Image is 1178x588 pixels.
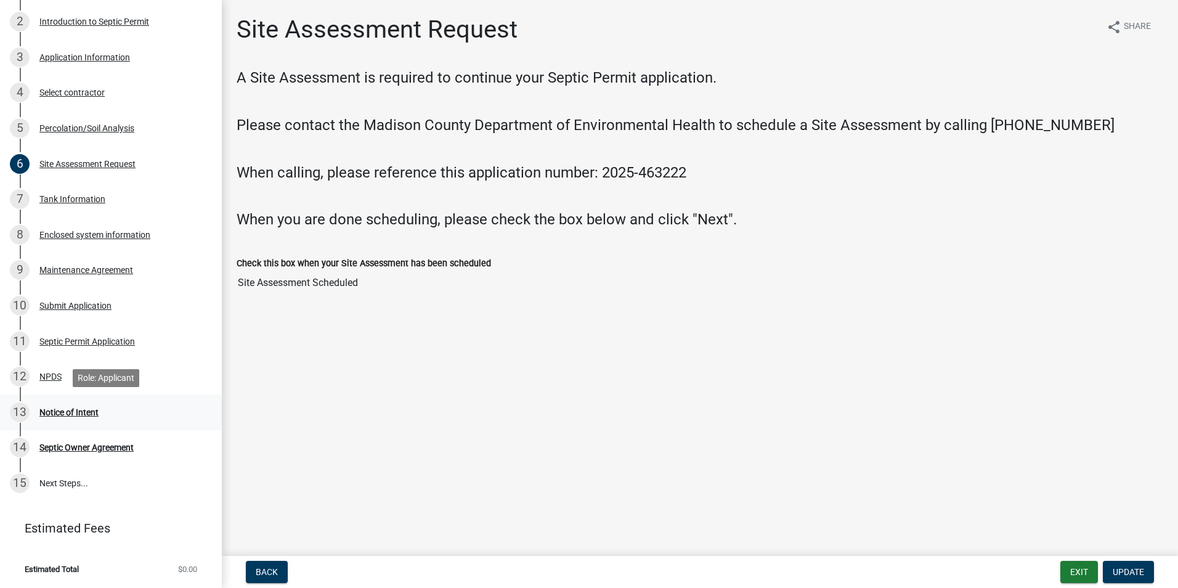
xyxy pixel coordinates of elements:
div: 6 [10,154,30,174]
div: 8 [10,225,30,245]
div: Submit Application [39,301,112,310]
div: 14 [10,438,30,457]
div: Role: Applicant [73,369,139,387]
div: 13 [10,402,30,422]
div: Maintenance Agreement [39,266,133,274]
div: Introduction to Septic Permit [39,17,149,26]
div: 3 [10,47,30,67]
span: Share [1124,20,1151,35]
div: NPDS [39,372,62,381]
i: share [1107,20,1121,35]
span: Update [1113,567,1144,577]
div: 9 [10,260,30,280]
h4: When calling, please reference this application number: 2025-463222 [237,164,1163,182]
span: Back [256,567,278,577]
div: Percolation/Soil Analysis [39,124,134,133]
button: Update [1103,561,1154,583]
div: 4 [10,83,30,102]
div: 10 [10,296,30,316]
a: Estimated Fees [10,516,202,541]
h1: Site Assessment Request [237,15,518,44]
h4: Please contact the Madison County Department of Environmental Health to schedule a Site Assessmen... [237,116,1163,134]
label: Check this box when your Site Assessment has been scheduled [237,259,491,268]
div: 12 [10,367,30,386]
div: Site Assessment Request [39,160,136,168]
div: 15 [10,473,30,493]
div: Notice of Intent [39,408,99,417]
span: $0.00 [178,565,197,573]
div: Enclosed system information [39,231,150,239]
div: Septic Owner Agreement [39,443,134,452]
div: 7 [10,189,30,209]
div: 11 [10,332,30,351]
div: 5 [10,118,30,138]
div: Select contractor [39,88,105,97]
div: Application Information [39,53,130,62]
div: Tank Information [39,195,105,203]
button: Back [246,561,288,583]
span: Estimated Total [25,565,79,573]
h4: When you are done scheduling, please check the box below and click "Next". [237,211,1163,229]
div: 2 [10,12,30,31]
button: shareShare [1097,15,1161,39]
h4: A Site Assessment is required to continue your Septic Permit application. [237,69,1163,87]
button: Exit [1060,561,1098,583]
div: Septic Permit Application [39,337,135,346]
